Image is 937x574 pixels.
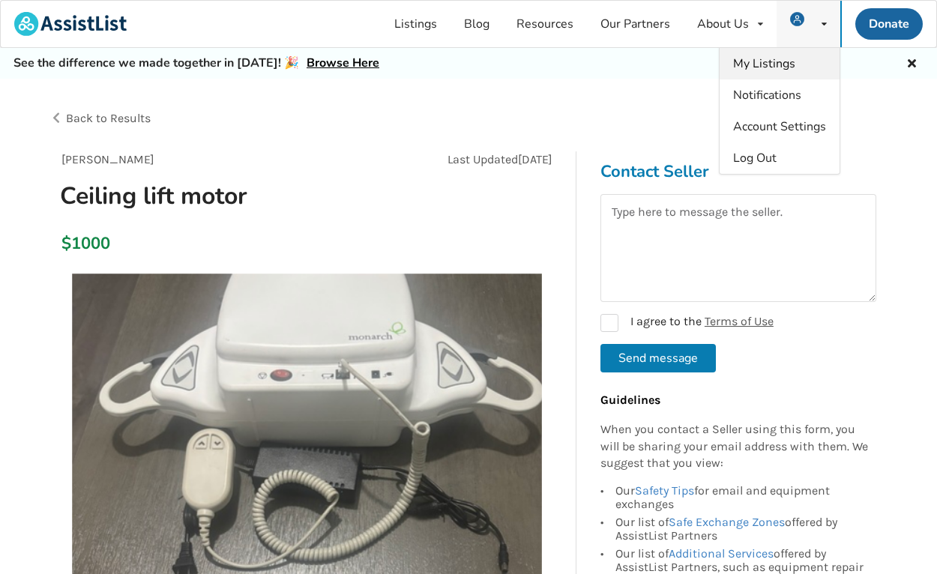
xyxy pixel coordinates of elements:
div: $1000 [61,233,70,254]
a: Donate [855,8,923,40]
h5: See the difference we made together in [DATE]! 🎉 [13,55,379,71]
label: I agree to the [600,314,774,332]
span: My Listings [733,55,795,72]
span: Last Updated [448,152,518,166]
a: Terms of Use [705,314,774,328]
span: Log Out [733,150,777,166]
button: Send message [600,344,716,372]
span: Back to Results [66,111,151,125]
a: Safety Tips [635,483,694,498]
h3: Contact Seller [600,161,876,182]
a: Resources [503,1,587,47]
b: Guidelines [600,393,660,407]
img: assistlist-logo [14,12,127,36]
img: user icon [790,12,804,26]
a: Our Partners [587,1,684,47]
a: Blog [451,1,503,47]
span: Notifications [733,87,801,103]
a: Safe Exchange Zones [669,515,785,529]
p: When you contact a Seller using this form, you will be sharing your email address with them. We s... [600,421,869,473]
h1: Ceiling lift motor [48,181,403,211]
div: Our list of offered by AssistList Partners [615,513,869,545]
span: [DATE] [518,152,552,166]
a: Listings [381,1,451,47]
a: Additional Services [669,546,774,561]
a: Browse Here [307,55,379,71]
span: [PERSON_NAME] [61,152,154,166]
div: Our for email and equipment exchanges [615,484,869,513]
div: About Us [697,18,749,30]
span: Account Settings [733,118,826,135]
